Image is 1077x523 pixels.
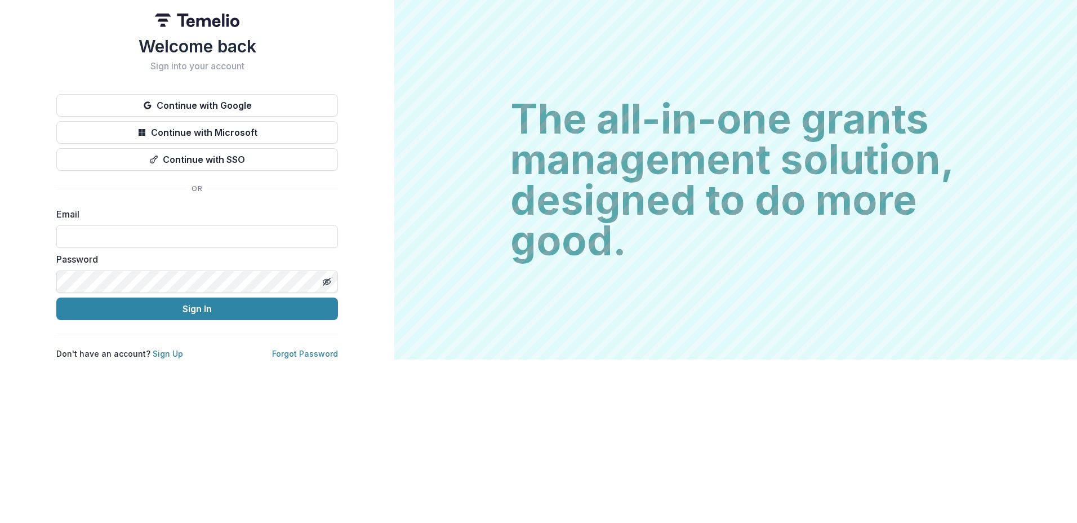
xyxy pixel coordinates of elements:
label: Password [56,252,331,266]
h2: Sign into your account [56,61,338,72]
a: Forgot Password [272,349,338,358]
button: Sign In [56,298,338,320]
button: Continue with SSO [56,148,338,171]
img: Temelio [155,14,239,27]
button: Continue with Microsoft [56,121,338,144]
button: Toggle password visibility [318,273,336,291]
p: Don't have an account? [56,348,183,360]
a: Sign Up [153,349,183,358]
button: Continue with Google [56,94,338,117]
label: Email [56,207,331,221]
h1: Welcome back [56,36,338,56]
